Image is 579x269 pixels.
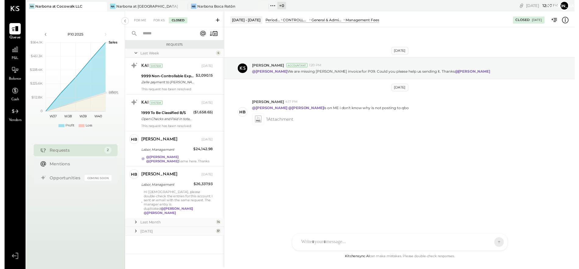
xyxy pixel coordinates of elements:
div: Labor, Management [139,149,190,155]
div: + 0 [277,2,286,9]
div: Profit [62,125,71,130]
text: W39 [76,116,83,120]
strong: @[PERSON_NAME] [141,214,174,218]
div: [DATE] [393,85,410,93]
span: 1:20 PM [309,64,322,69]
a: P&L [0,44,21,62]
div: For KS [148,18,166,24]
div: $26,337.93 [192,184,212,190]
div: 4 [215,51,219,56]
div: [PERSON_NAME] [139,139,176,145]
text: W37 [46,116,53,120]
div: Loss [82,125,89,130]
div: HB [128,174,135,180]
div: [DATE] [200,102,212,107]
div: For Me [128,18,147,24]
div: Period P&L [265,18,280,23]
div: Management Fees [346,18,381,23]
text: Sales [106,41,115,45]
strong: @[PERSON_NAME] [159,210,191,214]
div: 9999 Non-Controllable Expenses:Other Income and Expenses:To Be Classified P&L [139,74,192,80]
text: $112.8K [27,97,39,101]
div: Last Month [138,223,213,228]
text: W38 [61,116,68,120]
div: $2,090.15 [194,74,212,80]
div: [DATE] [138,232,213,237]
div: [DATE] [535,18,546,22]
div: Na [25,4,30,9]
text: COGS [106,92,116,96]
div: HB [239,111,245,117]
div: 37 [215,232,219,237]
text: Labor [106,91,115,95]
span: Balance [4,78,17,83]
div: KAI [139,64,146,70]
span: [PERSON_NAME] [251,64,284,69]
div: System [147,65,160,69]
button: [PERSON_NAME] [564,1,574,11]
strong: @[PERSON_NAME] [251,107,287,112]
div: [DATE] - [DATE] [229,16,262,24]
text: $225.6K [26,83,39,87]
div: $24,142.98 [192,148,212,154]
span: [PERSON_NAME] [251,101,284,106]
div: ($1,658.65) [192,111,212,117]
div: Accountant [286,64,308,68]
div: [DATE] [530,3,562,9]
div: KAI [139,101,146,107]
a: Balance [0,65,21,83]
div: Narbona at Cocowalk LLC [31,4,79,9]
div: Open Checks and Paid in total Revenue Summary| Deferred House account [139,118,190,124]
a: Vendors [0,107,21,125]
text: $564.1K [26,41,39,45]
text: 0 [37,111,39,115]
div: Requests [125,43,220,47]
div: System [147,102,160,106]
div: CONTROLLABLE EXPENSES [283,18,309,23]
div: NB [189,4,195,9]
div: [DATE] [200,64,212,69]
div: Requests [46,150,98,156]
div: [DATE] [200,175,212,180]
div: General & Administrative Expenses [312,18,343,23]
div: Closed [167,18,186,24]
text: $338.4K [26,69,39,73]
div: Narbona at [GEOGRAPHIC_DATA] LLC [114,4,177,9]
div: HB [128,139,135,144]
div: P10 2025 [46,32,98,37]
div: 1999 To Be Classified B/S [139,112,190,118]
div: Coming Soon [81,178,109,184]
div: copy link [522,2,528,9]
span: Cash [7,98,15,104]
div: 2 [101,149,109,156]
a: Cash [0,86,21,104]
div: Closed [519,18,533,23]
span: Queue [5,36,16,41]
strong: @[PERSON_NAME] [457,70,493,75]
p: is on ME i don't know why is not posting to qbo [251,107,411,112]
p: We are missing [PERSON_NAME] invoice for P09. Could you please help us sending it. Thanks [251,70,494,75]
div: Labor, Management [139,185,190,191]
text: $451.3K [26,55,39,59]
strong: @[PERSON_NAME] [144,157,177,161]
div: [PERSON_NAME] [139,174,176,180]
div: Last Week [138,51,213,57]
div: Zelle payment to [PERSON_NAME] [PERSON_NAME] JPM99boahkk4 [139,80,192,86]
span: 1 Attachment [266,115,293,127]
strong: @[PERSON_NAME] [288,107,324,112]
strong: @[PERSON_NAME] [144,161,177,166]
div: Narbona Boca Ratōn [196,4,234,9]
a: Queue [0,23,21,41]
strong: @[PERSON_NAME] [251,70,287,75]
div: Na [107,4,113,9]
span: P&L [7,57,14,62]
div: [DATE] [200,139,212,144]
div: This request has been resolved [139,88,212,93]
div: [DATE] [393,48,410,55]
div: Mentions [46,164,106,170]
div: 14 [215,223,219,228]
div: Hi [DEMOGRAPHIC_DATA], please double-check the entries for this account. I sent an email with the... [141,193,212,218]
div: Opportunities [46,178,78,184]
div: Same here. Thanks [144,157,212,166]
span: 4:17 PM [285,101,298,106]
